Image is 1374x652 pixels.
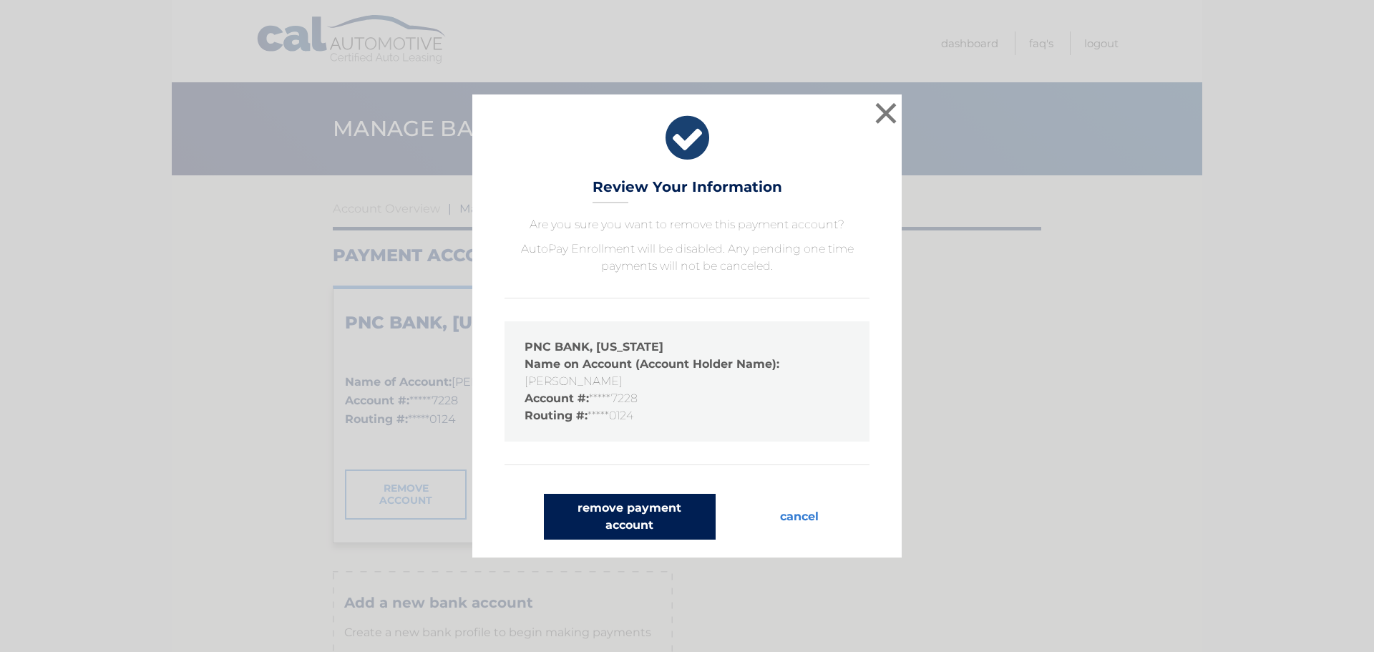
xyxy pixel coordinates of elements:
[525,409,588,422] strong: Routing #:
[525,340,663,354] strong: PNC BANK, [US_STATE]
[525,357,779,371] strong: Name on Account (Account Holder Name):
[525,391,589,405] strong: Account #:
[769,494,830,540] button: cancel
[872,99,900,127] button: ×
[525,356,849,390] li: [PERSON_NAME]
[593,178,782,203] h3: Review Your Information
[544,494,716,540] button: remove payment account
[505,216,869,233] p: Are you sure you want to remove this payment account?
[505,240,869,275] p: AutoPay Enrollment will be disabled. Any pending one time payments will not be canceled.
